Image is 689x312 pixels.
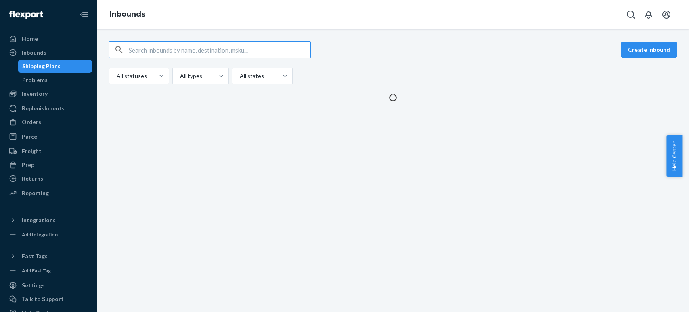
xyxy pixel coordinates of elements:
div: Fast Tags [22,252,48,260]
a: Replenishments [5,102,92,115]
button: Create inbound [621,42,677,58]
div: Shipping Plans [22,62,61,70]
div: Replenishments [22,104,65,112]
a: Inventory [5,87,92,100]
img: Flexport logo [9,11,43,19]
div: Returns [22,175,43,183]
a: Returns [5,172,92,185]
button: Open account menu [658,6,674,23]
a: Reporting [5,187,92,200]
a: Parcel [5,130,92,143]
a: Inbounds [5,46,92,59]
ol: breadcrumbs [103,3,152,26]
div: Parcel [22,133,39,141]
div: Reporting [22,189,49,197]
input: All types [179,72,180,80]
a: Add Integration [5,230,92,240]
input: Search inbounds by name, destination, msku... [129,42,310,58]
button: Help Center [666,135,682,177]
div: Freight [22,147,42,155]
div: Inventory [22,90,48,98]
a: Problems [18,74,92,86]
button: Integrations [5,214,92,227]
input: All states [239,72,240,80]
input: All statuses [116,72,117,80]
button: Open Search Box [623,6,639,23]
a: Home [5,32,92,45]
div: Orders [22,118,41,126]
a: Shipping Plans [18,60,92,73]
div: Talk to Support [22,295,64,303]
button: Fast Tags [5,250,92,263]
button: Close Navigation [76,6,92,23]
div: Settings [22,281,45,289]
a: Prep [5,158,92,171]
a: Add Fast Tag [5,266,92,276]
a: Orders [5,116,92,129]
div: Integrations [22,216,56,224]
div: Home [22,35,38,43]
a: Talk to Support [5,293,92,306]
a: Settings [5,279,92,292]
a: Freight [5,145,92,158]
div: Problems [22,76,48,84]
div: Add Integration [22,231,58,238]
a: Inbounds [110,10,145,19]
div: Prep [22,161,34,169]
div: Add Fast Tag [22,267,51,274]
div: Inbounds [22,48,46,57]
button: Open notifications [641,6,657,23]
